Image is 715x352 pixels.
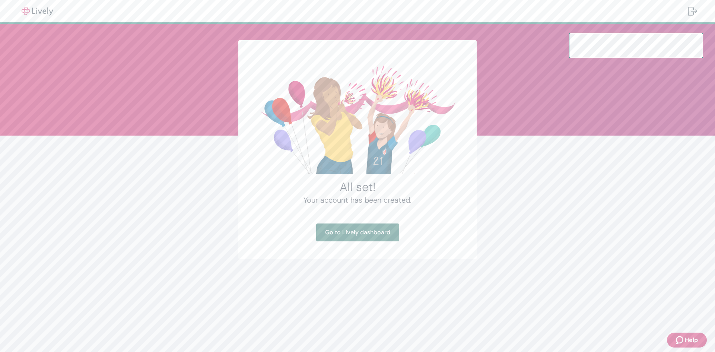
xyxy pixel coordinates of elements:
button: Zendesk support iconHelp [667,333,707,348]
h4: Your account has been created. [256,194,459,206]
svg: Zendesk support icon [676,336,685,345]
span: Help [685,336,698,345]
a: Go to Lively dashboard [316,223,399,241]
button: Log out [682,2,703,20]
img: Lively [16,7,58,16]
h2: All set! [256,180,459,194]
